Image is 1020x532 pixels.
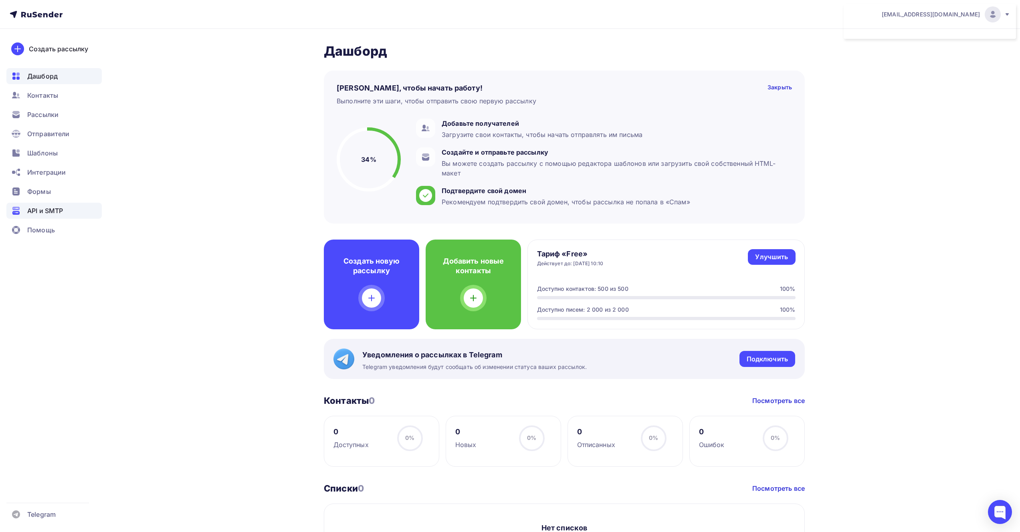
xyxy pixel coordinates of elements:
span: Отправители [27,129,70,139]
a: Рассылки [6,107,102,123]
h4: Создать новую рассылку [337,256,406,276]
span: Помощь [27,225,55,235]
span: 0 [358,483,364,494]
div: Добавьте получателей [442,119,642,128]
a: Посмотреть все [752,396,805,405]
h5: 34% [361,155,376,164]
span: 0% [405,434,414,441]
div: 0 [699,427,725,437]
span: Интеграции [27,167,66,177]
span: Контакты [27,91,58,100]
span: Формы [27,187,51,196]
h4: Тариф «Free» [537,249,604,259]
div: Улучшить [755,252,788,262]
h4: Добавить новые контакты [438,256,508,276]
div: Загрузите свои контакты, чтобы начать отправлять им письма [442,130,642,139]
div: Создайте и отправьте рассылку [442,147,788,157]
div: Доступно контактов: 500 из 500 [537,285,628,293]
span: Шаблоны [27,148,58,158]
div: Доступных [333,440,369,449]
div: Ошибок [699,440,725,449]
span: 0% [771,434,780,441]
a: Формы [6,183,102,199]
div: Новых [455,440,477,449]
div: Подтвердите свой домен [442,186,690,195]
div: Доступно писем: 2 000 из 2 000 [537,306,629,314]
div: Выполните эти шаги, чтобы отправить свою первую рассылку [337,96,536,106]
span: 0% [527,434,536,441]
div: Подключить [747,355,788,364]
span: Рассылки [27,110,59,119]
a: Контакты [6,87,102,103]
div: Вы можете создать рассылку с помощью редактора шаблонов или загрузить свой собственный HTML-макет [442,159,788,178]
div: Закрыть [768,83,792,93]
div: 100% [780,306,796,314]
h3: Контакты [324,395,375,406]
div: 0 [577,427,615,437]
a: Шаблоны [6,145,102,161]
span: API и SMTP [27,206,63,216]
div: 0 [455,427,477,437]
a: Дашборд [6,68,102,84]
span: 0 [369,395,375,406]
h2: Дашборд [324,43,805,59]
div: 100% [780,285,796,293]
h4: [PERSON_NAME], чтобы начать работу! [337,83,483,93]
span: Telegram [27,510,56,519]
div: 0 [333,427,369,437]
a: Отправители [6,126,102,142]
div: Действует до: [DATE] 10:10 [537,260,604,267]
div: Отписанных [577,440,615,449]
span: Telegram уведомления будут сообщать об изменении статуса ваших рассылок. [362,363,587,371]
span: Уведомления о рассылках в Telegram [362,350,587,360]
div: Создать рассылку [29,44,88,54]
h3: Списки [324,483,364,494]
span: 0% [649,434,658,441]
span: Дашборд [27,71,58,81]
div: Рекомендуем подтвердить свой домен, чтобы рассылка не попала в «Спам» [442,197,690,207]
a: Посмотреть все [752,484,805,493]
